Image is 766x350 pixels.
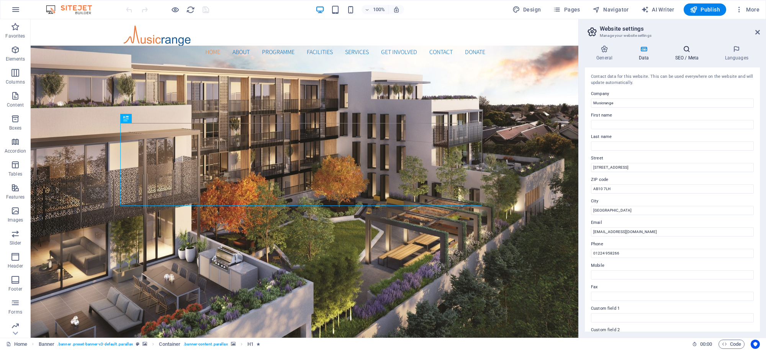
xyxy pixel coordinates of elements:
p: Boxes [9,125,22,131]
button: Code [719,340,745,349]
label: First name [591,111,754,120]
button: Click here to leave preview mode and continue editing [170,5,180,14]
label: Fax [591,283,754,292]
p: Images [8,217,23,223]
button: Design [509,3,544,16]
label: Street [591,154,754,163]
h6: 100% [373,5,385,14]
i: On resize automatically adjust zoom level to fit chosen device. [393,6,400,13]
i: Reload page [186,5,195,14]
p: Slider [10,240,21,246]
span: 00 00 [700,340,712,349]
span: Design [512,6,541,13]
nav: breadcrumb [39,340,260,349]
button: reload [186,5,195,14]
div: Contact data for this website. This can be used everywhere on the website and will update automat... [591,74,754,86]
h4: Data [627,45,663,61]
button: Pages [550,3,583,16]
p: Forms [8,309,22,315]
h3: Manage your website settings [600,32,745,39]
label: Company [591,89,754,99]
p: Header [8,263,23,269]
span: : [705,341,707,347]
span: Click to select. Double-click to edit [247,340,254,349]
span: Code [722,340,741,349]
img: Editor Logo [44,5,101,14]
span: Publish [690,6,720,13]
p: Favorites [5,33,25,39]
label: Last name [591,132,754,141]
div: Design (Ctrl+Alt+Y) [509,3,544,16]
p: Accordion [5,148,26,154]
label: ZIP code [591,175,754,184]
h2: Website settings [600,25,760,32]
span: . banner-content .parallax [183,340,228,349]
button: Usercentrics [751,340,760,349]
span: Navigator [593,6,629,13]
p: Tables [8,171,22,177]
h4: SEO / Meta [663,45,713,61]
h4: Languages [713,45,760,61]
button: More [732,3,763,16]
label: Mobile [591,261,754,270]
span: Click to select. Double-click to edit [159,340,180,349]
a: Click to cancel selection. Double-click to open Pages [6,340,27,349]
label: Phone [591,240,754,249]
h6: Session time [692,340,712,349]
span: Click to select. Double-click to edit [39,340,55,349]
p: Features [6,194,25,200]
i: Element contains an animation [257,342,260,346]
span: AI Writer [641,6,674,13]
p: Elements [6,56,25,62]
button: Publish [684,3,726,16]
label: Custom field 1 [591,304,754,313]
button: 100% [362,5,389,14]
p: Footer [8,286,22,292]
i: This element contains a background [231,342,236,346]
h4: General [585,45,627,61]
span: . banner .preset-banner-v3-default .parallax [57,340,133,349]
i: This element contains a background [142,342,147,346]
button: Navigator [589,3,632,16]
label: Email [591,218,754,227]
label: Custom field 2 [591,325,754,335]
p: Columns [6,79,25,85]
i: This element is a customizable preset [136,342,139,346]
button: AI Writer [638,3,678,16]
span: Pages [553,6,580,13]
span: More [735,6,759,13]
p: Content [7,102,24,108]
label: City [591,197,754,206]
